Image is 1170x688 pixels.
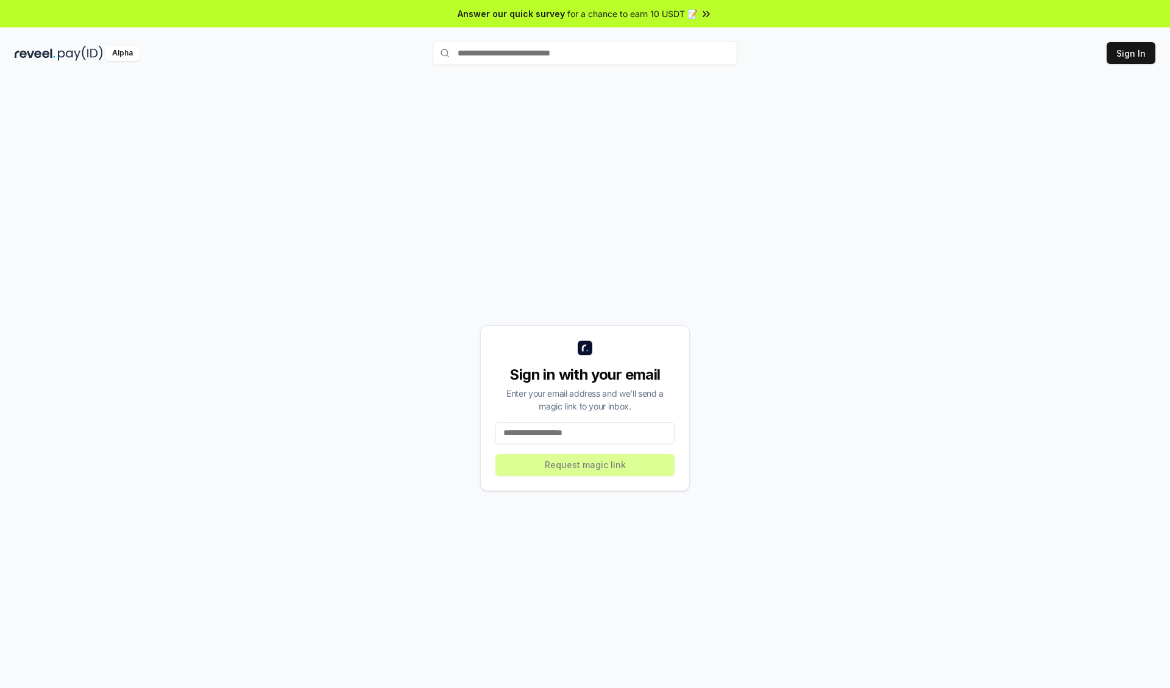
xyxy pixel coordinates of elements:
img: logo_small [578,341,592,355]
div: Sign in with your email [495,365,675,385]
button: Sign In [1107,42,1155,64]
div: Enter your email address and we’ll send a magic link to your inbox. [495,387,675,413]
div: Alpha [105,46,140,61]
img: reveel_dark [15,46,55,61]
img: pay_id [58,46,103,61]
span: Answer our quick survey [458,7,565,20]
span: for a chance to earn 10 USDT 📝 [567,7,698,20]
